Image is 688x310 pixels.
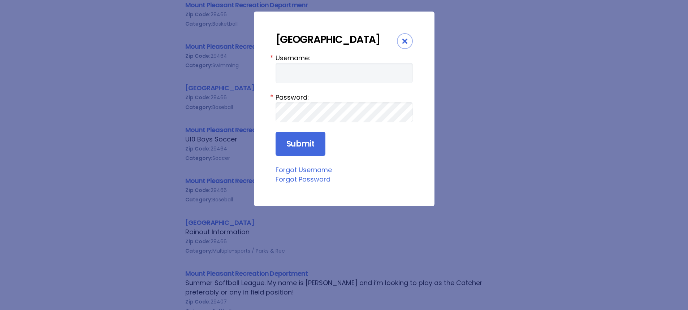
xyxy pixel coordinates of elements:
[276,165,332,174] a: Forgot Username
[276,53,413,63] label: Username:
[276,132,325,156] input: Submit
[397,33,413,49] div: Close
[276,175,330,184] a: Forgot Password
[276,92,413,102] label: Password:
[276,33,397,46] div: [GEOGRAPHIC_DATA]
